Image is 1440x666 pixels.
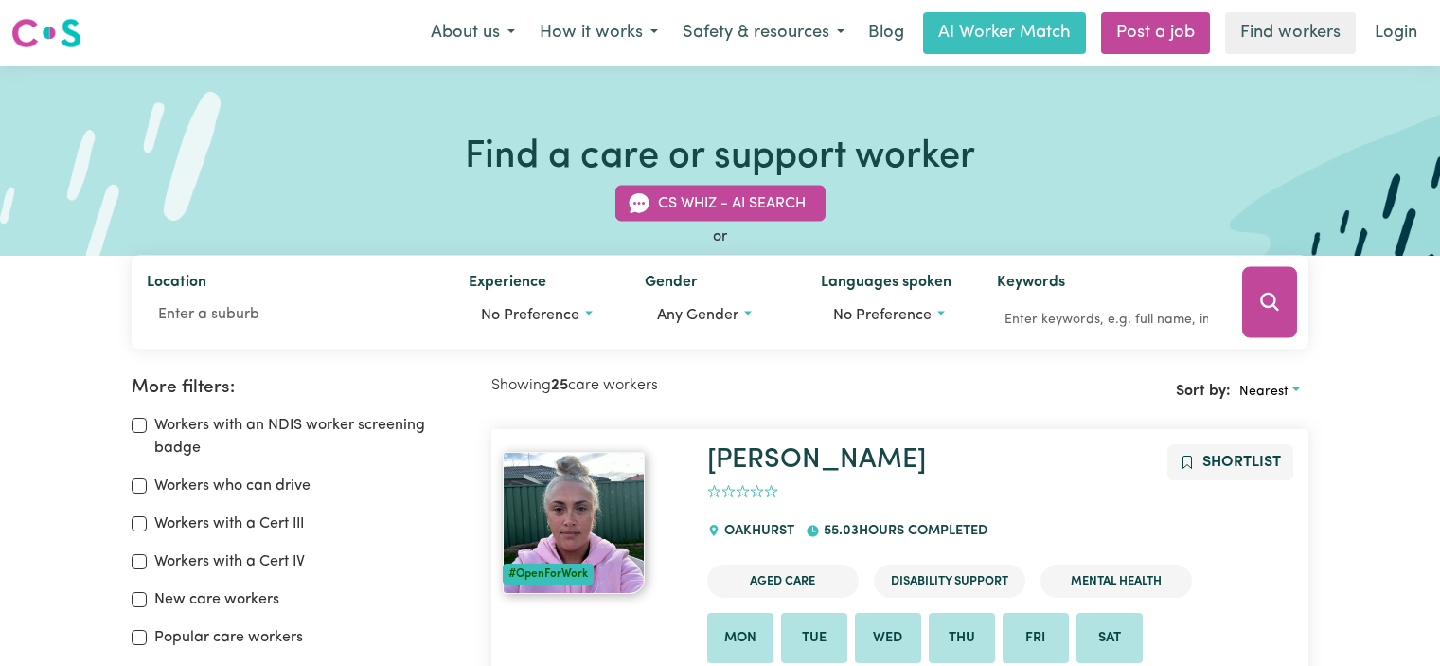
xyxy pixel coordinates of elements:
[1167,444,1293,480] button: Add to shortlist
[707,506,806,557] div: OAKHURST
[481,308,579,323] span: No preference
[1239,385,1289,399] span: Nearest
[645,297,791,333] button: Worker gender preference
[1176,384,1231,399] span: Sort by:
[821,271,951,297] label: Languages spoken
[929,613,995,664] li: Available on Thu
[1231,377,1308,406] button: Sort search results
[707,565,859,598] li: Aged Care
[154,513,304,535] label: Workers with a Cert III
[147,297,438,332] input: Enter a suburb
[821,297,967,333] button: Worker language preferences
[132,377,469,399] h2: More filters:
[707,613,773,664] li: Available on Mon
[874,565,1025,598] li: Disability Support
[997,271,1065,297] label: Keywords
[1003,613,1069,664] li: Available on Fri
[491,377,900,395] h2: Showing care workers
[154,475,311,497] label: Workers who can drive
[147,271,206,297] label: Location
[503,564,594,585] div: #OpenForWork
[469,297,614,333] button: Worker experience options
[923,12,1086,54] a: AI Worker Match
[11,16,81,50] img: Careseekers logo
[657,308,738,323] span: Any gender
[1202,455,1281,470] span: Shortlist
[11,11,81,55] a: Careseekers logo
[469,271,546,297] label: Experience
[1101,12,1210,54] a: Post a job
[154,550,305,573] label: Workers with a Cert IV
[154,588,279,611] label: New care workers
[154,626,303,649] label: Popular care workers
[154,414,469,459] label: Workers with an NDIS worker screening badge
[551,378,568,393] b: 25
[857,12,916,54] a: Blog
[997,305,1216,334] input: Enter keywords, e.g. full name, interests
[1242,267,1297,338] button: Search
[833,308,932,323] span: No preference
[670,13,857,53] button: Safety & resources
[132,225,1309,248] div: or
[1225,12,1356,54] a: Find workers
[781,613,847,664] li: Available on Tue
[418,13,527,53] button: About us
[503,452,684,594] a: Whitney#OpenForWork
[527,13,670,53] button: How it works
[806,506,998,557] div: 55.03 hours completed
[855,613,921,664] li: Available on Wed
[1040,565,1192,598] li: Mental Health
[615,186,826,222] button: CS Whiz - AI Search
[1076,613,1143,664] li: Available on Sat
[465,135,975,180] h1: Find a care or support worker
[1363,12,1429,54] a: Login
[645,271,698,297] label: Gender
[707,446,926,474] a: [PERSON_NAME]
[707,481,778,503] div: add rating by typing an integer from 0 to 5 or pressing arrow keys
[503,452,645,594] img: View Whitney's profile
